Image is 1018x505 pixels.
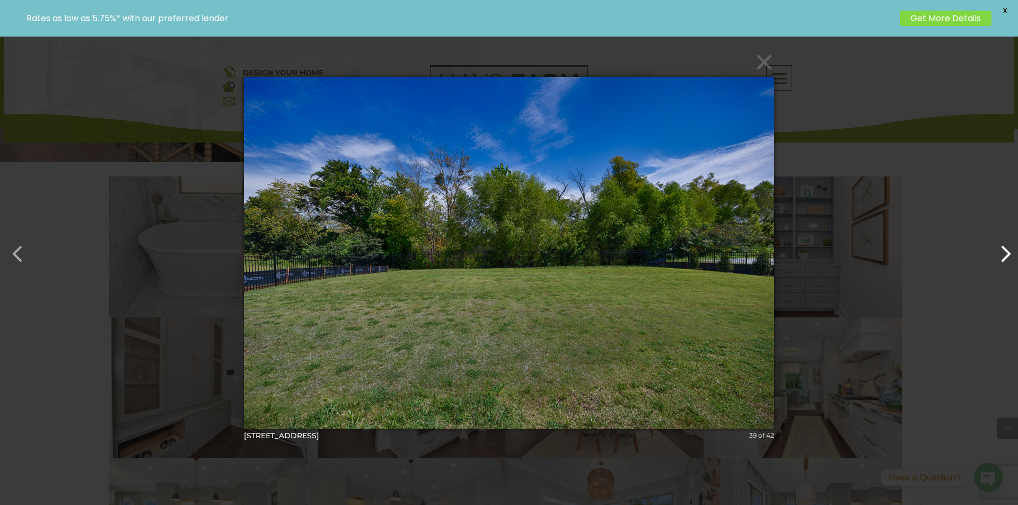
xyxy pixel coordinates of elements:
div: 39 of 42 [749,431,774,440]
button: Next (Right arrow key) [987,236,1013,261]
div: [STREET_ADDRESS] [244,431,774,440]
button: × [247,50,777,74]
img: undefined [244,56,774,450]
a: Get More Details [900,11,991,26]
span: X [997,3,1013,19]
p: Rates as low as 5.75%* with our preferred lender [27,13,894,23]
